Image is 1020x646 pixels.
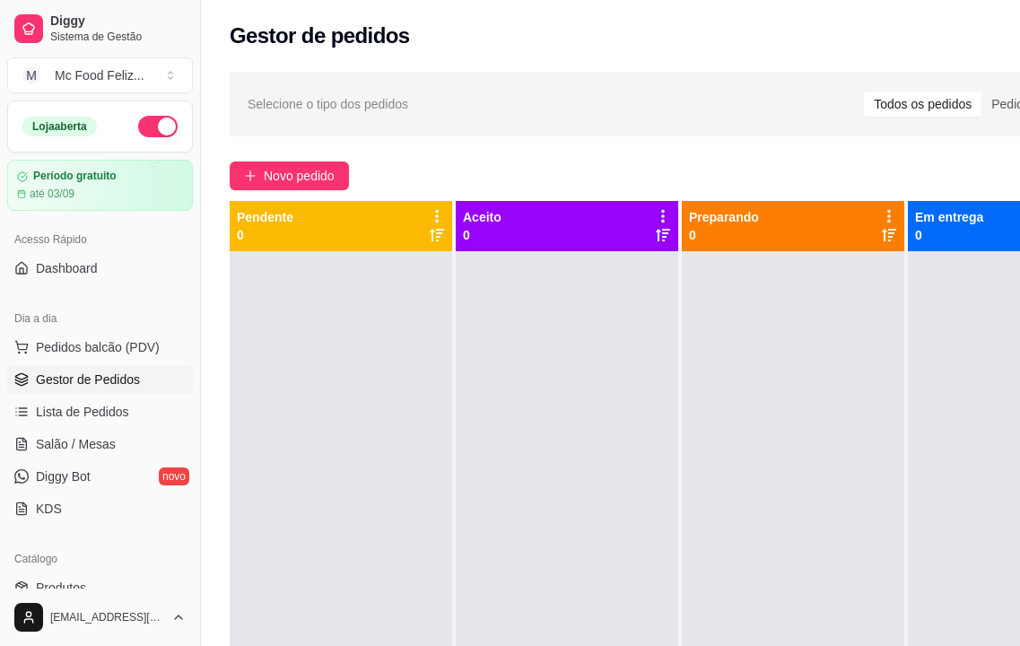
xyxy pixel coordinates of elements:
[7,545,193,573] div: Catálogo
[864,92,981,117] div: Todos os pedidos
[7,333,193,362] button: Pedidos balcão (PDV)
[237,208,293,226] p: Pendente
[7,304,193,333] div: Dia a dia
[36,467,91,485] span: Diggy Bot
[230,161,349,190] button: Novo pedido
[50,30,186,44] span: Sistema de Gestão
[7,462,193,491] a: Diggy Botnovo
[7,225,193,254] div: Acesso Rápido
[22,117,97,136] div: Loja aberta
[30,187,74,201] article: até 03/09
[915,208,983,226] p: Em entrega
[36,403,129,421] span: Lista de Pedidos
[50,610,164,624] span: [EMAIL_ADDRESS][DOMAIN_NAME]
[230,22,410,50] h2: Gestor de pedidos
[463,226,501,244] p: 0
[138,116,178,137] button: Alterar Status
[7,397,193,426] a: Lista de Pedidos
[915,226,983,244] p: 0
[7,365,193,394] a: Gestor de Pedidos
[36,371,140,388] span: Gestor de Pedidos
[689,208,759,226] p: Preparando
[36,435,116,453] span: Salão / Mesas
[7,430,193,458] a: Salão / Mesas
[7,573,193,602] a: Produtos
[244,170,257,182] span: plus
[7,254,193,283] a: Dashboard
[7,7,193,50] a: DiggySistema de Gestão
[55,66,144,84] div: Mc Food Feliz ...
[264,166,335,186] span: Novo pedido
[7,57,193,93] button: Select a team
[7,494,193,523] a: KDS
[50,13,186,30] span: Diggy
[36,579,86,597] span: Produtos
[237,226,293,244] p: 0
[7,596,193,639] button: [EMAIL_ADDRESS][DOMAIN_NAME]
[689,226,759,244] p: 0
[33,170,117,183] article: Período gratuito
[36,259,98,277] span: Dashboard
[463,208,501,226] p: Aceito
[22,66,40,84] span: M
[36,500,62,518] span: KDS
[7,160,193,211] a: Período gratuitoaté 03/09
[36,338,160,356] span: Pedidos balcão (PDV)
[248,94,408,114] span: Selecione o tipo dos pedidos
